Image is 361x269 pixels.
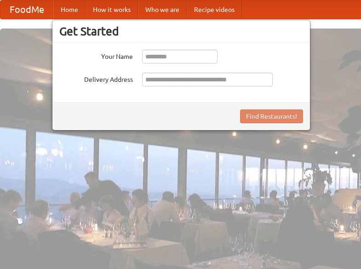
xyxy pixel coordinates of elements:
[138,0,187,19] a: Who we are
[53,0,86,19] a: Home
[187,0,242,19] a: Recipe videos
[240,109,303,123] button: Find Restaurants!
[0,0,53,19] a: FoodMe
[59,50,133,61] label: Your Name
[59,73,133,84] label: Delivery Address
[86,0,138,19] a: How it works
[59,24,303,38] h3: Get Started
